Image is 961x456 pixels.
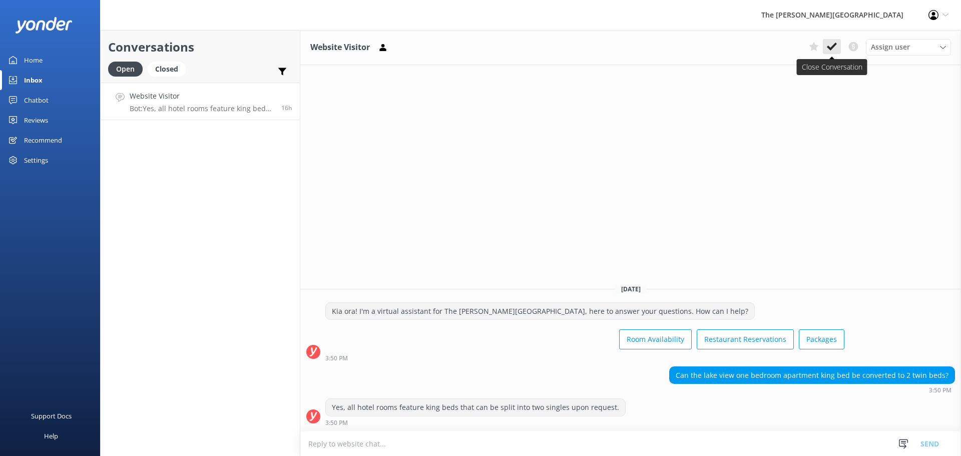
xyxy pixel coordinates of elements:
a: Open [108,63,148,74]
a: Website VisitorBot:Yes, all hotel rooms feature king beds that can be split into two singles upon... [101,83,300,120]
div: Oct 02 2025 03:50pm (UTC +13:00) Pacific/Auckland [325,354,844,361]
strong: 3:50 PM [325,420,348,426]
div: Support Docs [31,406,72,426]
img: yonder-white-logo.png [15,17,73,34]
button: Restaurant Reservations [697,329,794,349]
div: Can the lake view one bedroom apartment king bed be converted to 2 twin beds? [670,367,954,384]
h3: Website Visitor [310,41,370,54]
span: Oct 02 2025 03:50pm (UTC +13:00) Pacific/Auckland [281,104,292,112]
div: Inbox [24,70,43,90]
div: Closed [148,62,186,77]
div: Oct 02 2025 03:50pm (UTC +13:00) Pacific/Auckland [669,386,955,393]
strong: 3:50 PM [325,355,348,361]
h4: Website Visitor [130,91,274,102]
div: Assign User [866,39,951,55]
div: Recommend [24,130,62,150]
p: Bot: Yes, all hotel rooms feature king beds that can be split into two singles upon request. [130,104,274,113]
div: Chatbot [24,90,49,110]
div: Open [108,62,143,77]
button: Packages [799,329,844,349]
button: Room Availability [619,329,692,349]
span: [DATE] [615,285,647,293]
h2: Conversations [108,38,292,57]
div: Oct 02 2025 03:50pm (UTC +13:00) Pacific/Auckland [325,419,626,426]
div: Help [44,426,58,446]
div: Yes, all hotel rooms feature king beds that can be split into two singles upon request. [326,399,625,416]
div: Home [24,50,43,70]
strong: 3:50 PM [929,387,951,393]
div: Kia ora! I'm a virtual assistant for The [PERSON_NAME][GEOGRAPHIC_DATA], here to answer your ques... [326,303,754,320]
a: Closed [148,63,191,74]
div: Settings [24,150,48,170]
span: Assign user [871,42,910,53]
div: Reviews [24,110,48,130]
